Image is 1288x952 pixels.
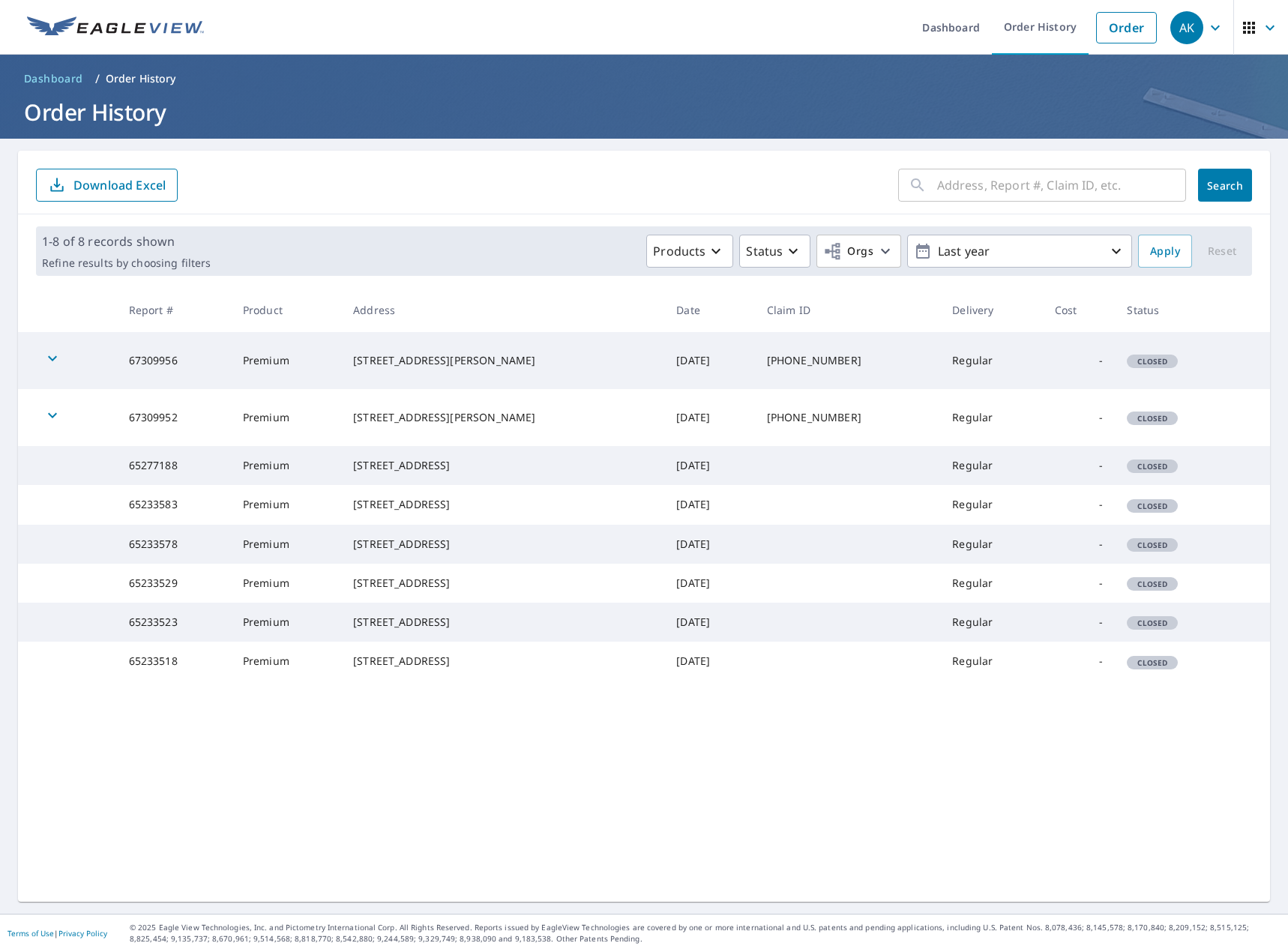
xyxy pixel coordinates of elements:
p: Last year [932,238,1107,265]
button: Products [646,235,733,268]
span: Closed [1128,657,1176,668]
span: Search [1210,178,1240,193]
td: Premium [231,642,341,681]
nav: breadcrumb [18,67,1270,91]
div: [STREET_ADDRESS] [353,537,652,552]
div: [STREET_ADDRESS] [353,654,652,669]
td: [DATE] [664,642,754,681]
button: Status [739,235,810,268]
a: Terms of Use [7,928,54,939]
th: Delivery [940,288,1043,332]
td: Premium [231,446,341,485]
td: Regular [940,389,1043,446]
td: 65233578 [117,525,231,564]
p: Status [746,242,783,260]
td: 67309952 [117,389,231,446]
button: Search [1198,169,1252,202]
span: Orgs [823,242,873,261]
span: Closed [1128,413,1176,424]
span: Apply [1150,242,1180,261]
td: [PHONE_NUMBER] [755,332,941,389]
span: Dashboard [24,71,83,86]
td: [DATE] [664,564,754,603]
td: - [1043,332,1115,389]
input: Address, Report #, Claim ID, etc. [937,164,1186,206]
td: - [1043,642,1115,681]
td: Premium [231,564,341,603]
td: 65233523 [117,603,231,642]
td: [DATE] [664,603,754,642]
img: EV Logo [27,16,204,39]
p: Products [653,242,705,260]
th: Date [664,288,754,332]
td: Premium [231,485,341,524]
a: Privacy Policy [58,928,107,939]
td: 65233583 [117,485,231,524]
td: 65233529 [117,564,231,603]
div: AK [1170,11,1203,44]
td: [DATE] [664,485,754,524]
p: Order History [106,71,176,86]
td: - [1043,564,1115,603]
td: [DATE] [664,389,754,446]
button: Apply [1138,235,1192,268]
button: Orgs [816,235,901,268]
td: [DATE] [664,525,754,564]
p: Refine results by choosing filters [42,256,211,270]
p: 1-8 of 8 records shown [42,232,211,250]
th: Status [1115,288,1232,332]
div: [STREET_ADDRESS] [353,615,652,630]
th: Product [231,288,341,332]
td: Premium [231,332,341,389]
td: - [1043,446,1115,485]
td: Premium [231,525,341,564]
td: - [1043,603,1115,642]
td: [PHONE_NUMBER] [755,389,941,446]
div: [STREET_ADDRESS] [353,497,652,512]
span: Closed [1128,356,1176,367]
a: Order [1096,12,1157,43]
td: 65233518 [117,642,231,681]
th: Claim ID [755,288,941,332]
span: Closed [1128,618,1176,628]
th: Report # [117,288,231,332]
div: [STREET_ADDRESS] [353,576,652,591]
td: Regular [940,525,1043,564]
td: Regular [940,642,1043,681]
a: Dashboard [18,67,89,91]
td: - [1043,525,1115,564]
button: Download Excel [36,169,178,202]
th: Address [341,288,664,332]
td: - [1043,485,1115,524]
td: 67309956 [117,332,231,389]
span: Closed [1128,501,1176,511]
div: [STREET_ADDRESS][PERSON_NAME] [353,353,652,368]
li: / [95,70,100,88]
td: Regular [940,603,1043,642]
td: Regular [940,446,1043,485]
td: Regular [940,332,1043,389]
td: 65277188 [117,446,231,485]
h1: Order History [18,97,1270,127]
button: Last year [907,235,1132,268]
th: Cost [1043,288,1115,332]
td: Regular [940,564,1043,603]
span: Closed [1128,461,1176,472]
span: Closed [1128,579,1176,589]
td: [DATE] [664,332,754,389]
p: Download Excel [73,177,166,193]
td: [DATE] [664,446,754,485]
td: Regular [940,485,1043,524]
td: - [1043,389,1115,446]
p: © 2025 Eagle View Technologies, Inc. and Pictometry International Corp. All Rights Reserved. Repo... [130,922,1281,945]
p: | [7,929,107,938]
div: [STREET_ADDRESS] [353,458,652,473]
span: Closed [1128,540,1176,550]
div: [STREET_ADDRESS][PERSON_NAME] [353,410,652,425]
td: Premium [231,389,341,446]
td: Premium [231,603,341,642]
